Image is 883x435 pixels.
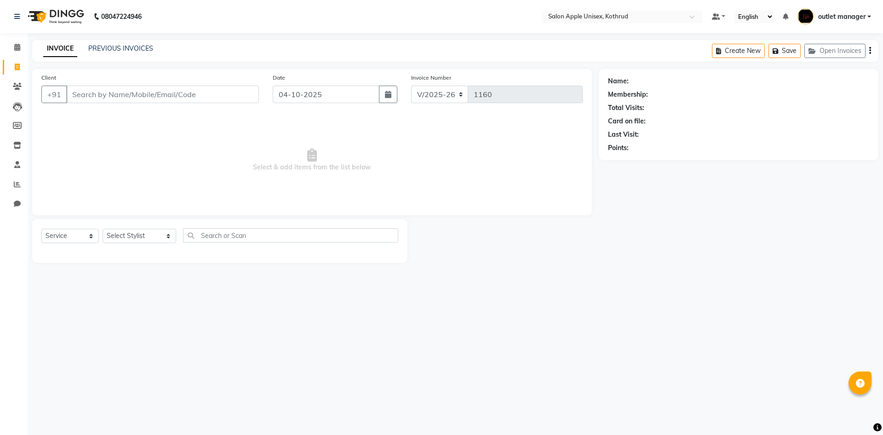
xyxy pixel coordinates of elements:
div: Card on file: [608,116,646,126]
img: outlet manager [797,8,814,24]
img: logo [23,4,86,29]
button: +91 [41,86,67,103]
span: outlet manager [818,12,866,22]
label: Date [273,74,285,82]
button: Create New [712,44,765,58]
button: Open Invoices [804,44,866,58]
span: Select & add items from the list below [41,114,583,206]
iframe: chat widget [844,398,874,426]
input: Search by Name/Mobile/Email/Code [66,86,259,103]
div: Membership: [608,90,648,99]
div: Points: [608,143,629,153]
button: Save [768,44,801,58]
label: Client [41,74,56,82]
a: PREVIOUS INVOICES [88,44,153,52]
a: INVOICE [43,41,77,57]
input: Search or Scan [183,228,398,243]
b: 08047224946 [101,4,142,29]
div: Name: [608,76,629,86]
div: Last Visit: [608,130,639,139]
div: Total Visits: [608,103,644,113]
label: Invoice Number [411,74,451,82]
